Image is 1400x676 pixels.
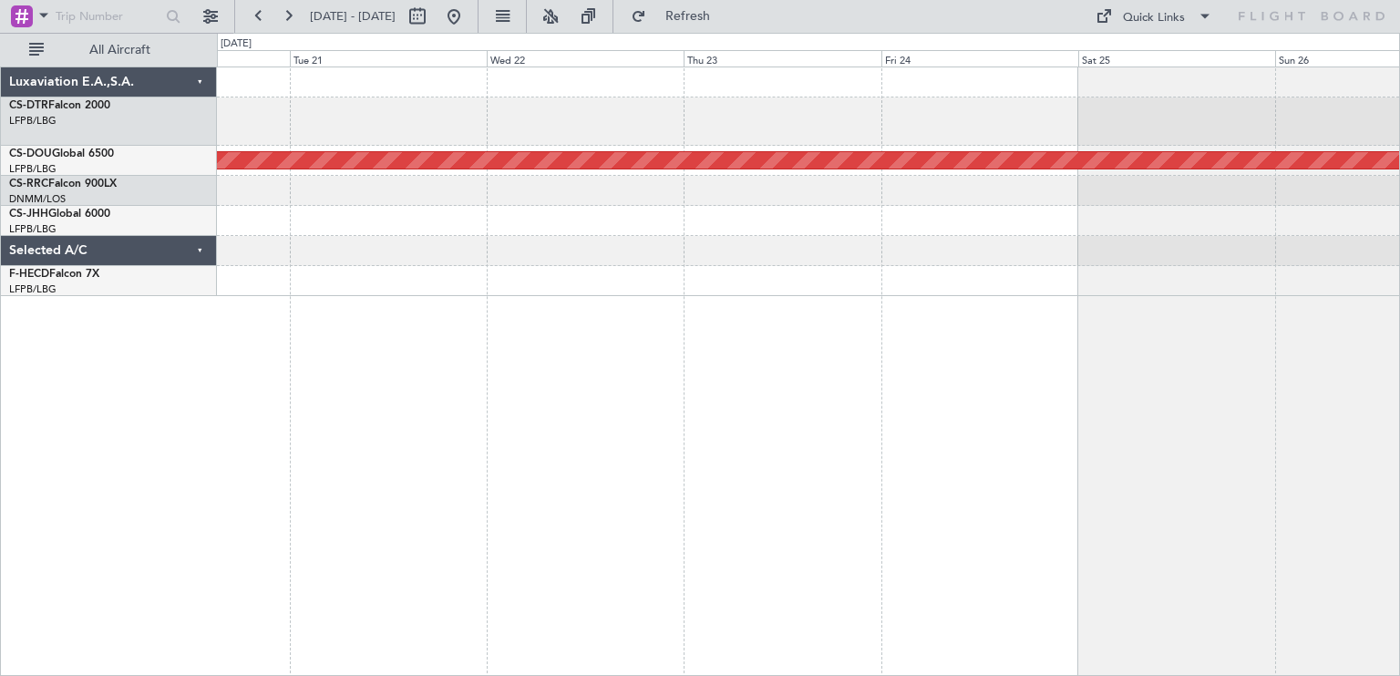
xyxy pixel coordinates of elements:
[290,50,487,67] div: Tue 21
[623,2,732,31] button: Refresh
[9,269,99,280] a: F-HECDFalcon 7X
[9,209,48,220] span: CS-JHH
[9,179,48,189] span: CS-RRC
[650,10,726,23] span: Refresh
[9,149,114,159] a: CS-DOUGlobal 6500
[47,44,192,56] span: All Aircraft
[9,162,57,176] a: LFPB/LBG
[9,209,110,220] a: CS-JHHGlobal 6000
[684,50,880,67] div: Thu 23
[487,50,684,67] div: Wed 22
[20,36,198,65] button: All Aircraft
[9,100,110,111] a: CS-DTRFalcon 2000
[9,179,117,189] a: CS-RRCFalcon 900LX
[1086,2,1221,31] button: Quick Links
[221,36,252,52] div: [DATE]
[9,114,57,128] a: LFPB/LBG
[9,269,49,280] span: F-HECD
[9,282,57,296] a: LFPB/LBG
[9,222,57,236] a: LFPB/LBG
[1078,50,1275,67] div: Sat 25
[56,3,160,30] input: Trip Number
[881,50,1078,67] div: Fri 24
[9,149,52,159] span: CS-DOU
[310,8,396,25] span: [DATE] - [DATE]
[9,100,48,111] span: CS-DTR
[9,192,66,206] a: DNMM/LOS
[1123,9,1185,27] div: Quick Links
